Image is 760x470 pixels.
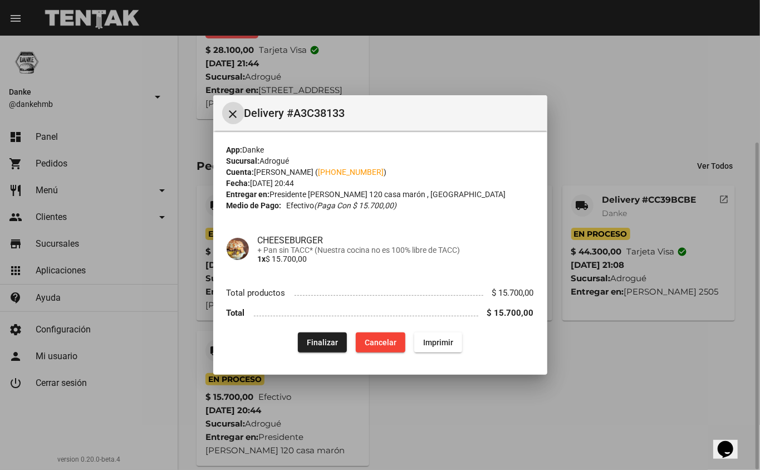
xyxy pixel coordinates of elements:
b: 1x [258,254,266,263]
strong: App: [227,145,243,154]
div: Presidente [PERSON_NAME] 120 casa marón , [GEOGRAPHIC_DATA] [227,189,534,200]
strong: Entregar en: [227,190,270,199]
button: Imprimir [414,332,462,352]
div: [PERSON_NAME] ( ) [227,167,534,178]
button: Cerrar [222,102,244,124]
div: [DATE] 20:44 [227,178,534,189]
p: $ 15.700,00 [258,254,534,263]
strong: Medio de Pago: [227,200,282,211]
i: (Paga con $ 15.700,00) [314,201,396,210]
li: Total productos $ 15.700,00 [227,282,534,303]
span: + Pan sin TACC* (Nuestra cocina no es 100% libre de TACC) [258,246,534,254]
strong: Fecha: [227,179,251,188]
span: Efectivo [286,200,396,211]
span: Delivery #A3C38133 [244,104,538,122]
a: [PHONE_NUMBER] [318,168,384,177]
h4: CHEESEBURGER [258,235,534,246]
span: Cancelar [365,338,396,347]
mat-icon: Cerrar [227,107,240,121]
button: Cancelar [356,332,405,352]
div: Danke [227,144,534,155]
img: eb7e7812-101c-4ce3-b4d5-6061c3a10de0.png [227,238,249,260]
strong: Sucursal: [227,156,260,165]
button: Finalizar [298,332,347,352]
span: Imprimir [423,338,453,347]
li: Total $ 15.700,00 [227,303,534,324]
strong: Cuenta: [227,168,254,177]
div: Adrogué [227,155,534,167]
iframe: chat widget [713,425,749,459]
span: Finalizar [307,338,338,347]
